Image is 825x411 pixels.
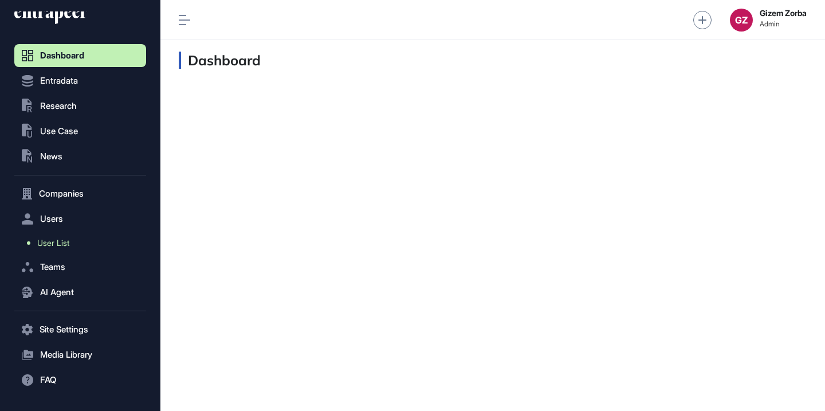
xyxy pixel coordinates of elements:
span: Dashboard [40,51,84,60]
span: User List [37,238,69,248]
button: Site Settings [14,318,146,341]
span: Use Case [40,127,78,136]
a: Dashboard [14,44,146,67]
button: FAQ [14,369,146,392]
strong: Gizem Zorba [760,9,807,18]
button: Entradata [14,69,146,92]
button: AI Agent [14,281,146,304]
button: Media Library [14,343,146,366]
span: Media Library [40,350,92,359]
span: Teams [40,263,65,272]
button: Teams [14,256,146,279]
span: Admin [760,20,807,28]
button: Use Case [14,120,146,143]
button: Users [14,208,146,230]
a: User List [20,233,146,253]
span: Companies [39,189,84,198]
span: Users [40,214,63,224]
span: Entradata [40,76,78,85]
span: FAQ [40,375,56,385]
button: News [14,145,146,168]
button: GZ [730,9,753,32]
button: Research [14,95,146,118]
span: Site Settings [40,325,88,334]
button: Companies [14,182,146,205]
span: News [40,152,62,161]
span: AI Agent [40,288,74,297]
span: Research [40,101,77,111]
h3: Dashboard [179,52,261,69]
